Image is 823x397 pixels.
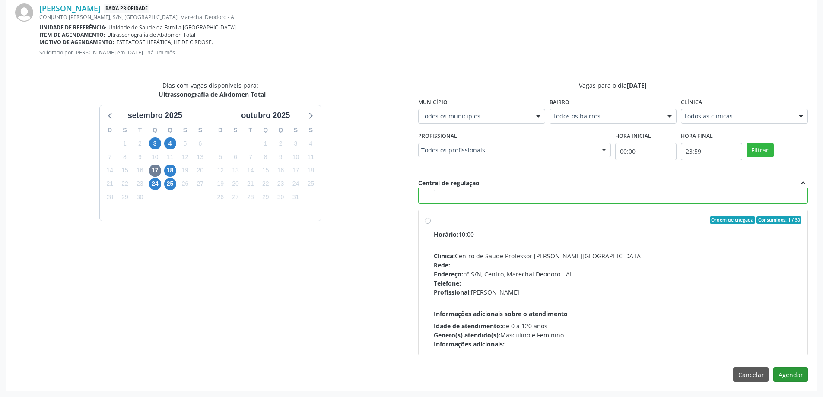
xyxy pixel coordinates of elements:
[179,178,191,190] span: sexta-feira, 26 de setembro de 2025
[773,367,808,382] button: Agendar
[434,261,450,269] span: Rede:
[434,310,568,318] span: Informações adicionais sobre o atendimento
[149,178,161,190] span: quarta-feira, 24 de setembro de 2025
[214,191,226,203] span: domingo, 26 de outubro de 2025
[434,330,802,340] div: Masculino e Feminino
[747,143,774,158] button: Filtrar
[305,151,317,163] span: sábado, 11 de outubro de 2025
[134,137,146,149] span: terça-feira, 2 de setembro de 2025
[434,288,802,297] div: [PERSON_NAME]
[119,165,131,177] span: segunda-feira, 15 de setembro de 2025
[108,24,236,31] span: Unidade de Saude da Familia [GEOGRAPHIC_DATA]
[421,112,527,121] span: Todos os municípios
[149,137,161,149] span: quarta-feira, 3 de setembro de 2025
[434,322,502,330] span: Idade de atendimento:
[615,143,677,160] input: Selecione o horário
[193,124,208,137] div: S
[627,81,647,89] span: [DATE]
[39,3,101,13] a: [PERSON_NAME]
[214,151,226,163] span: domingo, 5 de outubro de 2025
[681,143,742,160] input: Selecione o horário
[434,340,802,349] div: --
[288,124,303,137] div: S
[104,4,149,13] span: Baixa Prioridade
[421,146,593,155] span: Todos os profissionais
[305,137,317,149] span: sábado, 4 de outubro de 2025
[194,137,206,149] span: sábado, 6 de setembro de 2025
[107,31,195,38] span: Ultrassonografia de Abdomen Total
[238,110,293,121] div: outubro 2025
[275,151,287,163] span: quinta-feira, 9 de outubro de 2025
[245,178,257,190] span: terça-feira, 21 de outubro de 2025
[681,130,713,143] label: Hora final
[275,137,287,149] span: quinta-feira, 2 de outubro de 2025
[119,191,131,203] span: segunda-feira, 29 de setembro de 2025
[178,124,193,137] div: S
[132,124,147,137] div: T
[162,124,178,137] div: Q
[418,96,448,109] label: Município
[733,367,769,382] button: Cancelar
[164,165,176,177] span: quinta-feira, 18 de setembro de 2025
[149,151,161,163] span: quarta-feira, 10 de setembro de 2025
[289,151,302,163] span: sexta-feira, 10 de outubro de 2025
[434,279,461,287] span: Telefone:
[155,90,266,99] div: - Ultrassonografia de Abdomen Total
[39,13,808,21] div: CONJUNTO [PERSON_NAME], S/N, [GEOGRAPHIC_DATA], Marechal Deodoro - AL
[434,270,802,279] div: nº S/N, Centro, Marechal Deodoro - AL
[434,252,455,260] span: Clínica:
[155,81,266,99] div: Dias com vagas disponíveis para:
[15,3,33,22] img: img
[116,38,213,46] span: ESTEATOSE HEPÁTICA, HF DE CIRROSE.
[418,178,480,188] div: Central de regulação
[305,178,317,190] span: sábado, 25 de outubro de 2025
[147,124,162,137] div: Q
[164,137,176,149] span: quinta-feira, 4 de setembro de 2025
[119,137,131,149] span: segunda-feira, 1 de setembro de 2025
[194,165,206,177] span: sábado, 20 de setembro de 2025
[434,230,458,238] span: Horário:
[102,124,118,137] div: D
[104,165,116,177] span: domingo, 14 de setembro de 2025
[289,137,302,149] span: sexta-feira, 3 de outubro de 2025
[289,178,302,190] span: sexta-feira, 24 de outubro de 2025
[119,151,131,163] span: segunda-feira, 8 de setembro de 2025
[275,165,287,177] span: quinta-feira, 16 de outubro de 2025
[418,81,808,90] div: Vagas para o dia
[104,178,116,190] span: domingo, 21 de setembro de 2025
[303,124,318,137] div: S
[289,191,302,203] span: sexta-feira, 31 de outubro de 2025
[134,151,146,163] span: terça-feira, 9 de setembro de 2025
[615,130,651,143] label: Hora inicial
[245,151,257,163] span: terça-feira, 7 de outubro de 2025
[418,130,457,143] label: Profissional
[39,49,808,56] p: Solicitado por [PERSON_NAME] em [DATE] - há um mês
[229,165,241,177] span: segunda-feira, 13 de outubro de 2025
[305,165,317,177] span: sábado, 18 de outubro de 2025
[134,178,146,190] span: terça-feira, 23 de setembro de 2025
[229,151,241,163] span: segunda-feira, 6 de outubro de 2025
[434,321,802,330] div: de 0 a 120 anos
[289,165,302,177] span: sexta-feira, 17 de outubro de 2025
[104,191,116,203] span: domingo, 28 de setembro de 2025
[258,124,273,137] div: Q
[260,151,272,163] span: quarta-feira, 8 de outubro de 2025
[194,151,206,163] span: sábado, 13 de setembro de 2025
[213,124,228,137] div: D
[260,137,272,149] span: quarta-feira, 1 de outubro de 2025
[149,165,161,177] span: quarta-feira, 17 de setembro de 2025
[39,24,107,31] b: Unidade de referência:
[434,279,802,288] div: --
[434,270,463,278] span: Endereço:
[179,165,191,177] span: sexta-feira, 19 de setembro de 2025
[134,165,146,177] span: terça-feira, 16 de setembro de 2025
[434,230,802,239] div: 10:00
[275,178,287,190] span: quinta-feira, 23 de outubro de 2025
[118,124,133,137] div: S
[119,178,131,190] span: segunda-feira, 22 de setembro de 2025
[214,165,226,177] span: domingo, 12 de outubro de 2025
[434,251,802,260] div: Centro de Saude Professor [PERSON_NAME][GEOGRAPHIC_DATA]
[194,178,206,190] span: sábado, 27 de setembro de 2025
[434,340,505,348] span: Informações adicionais:
[260,165,272,177] span: quarta-feira, 15 de outubro de 2025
